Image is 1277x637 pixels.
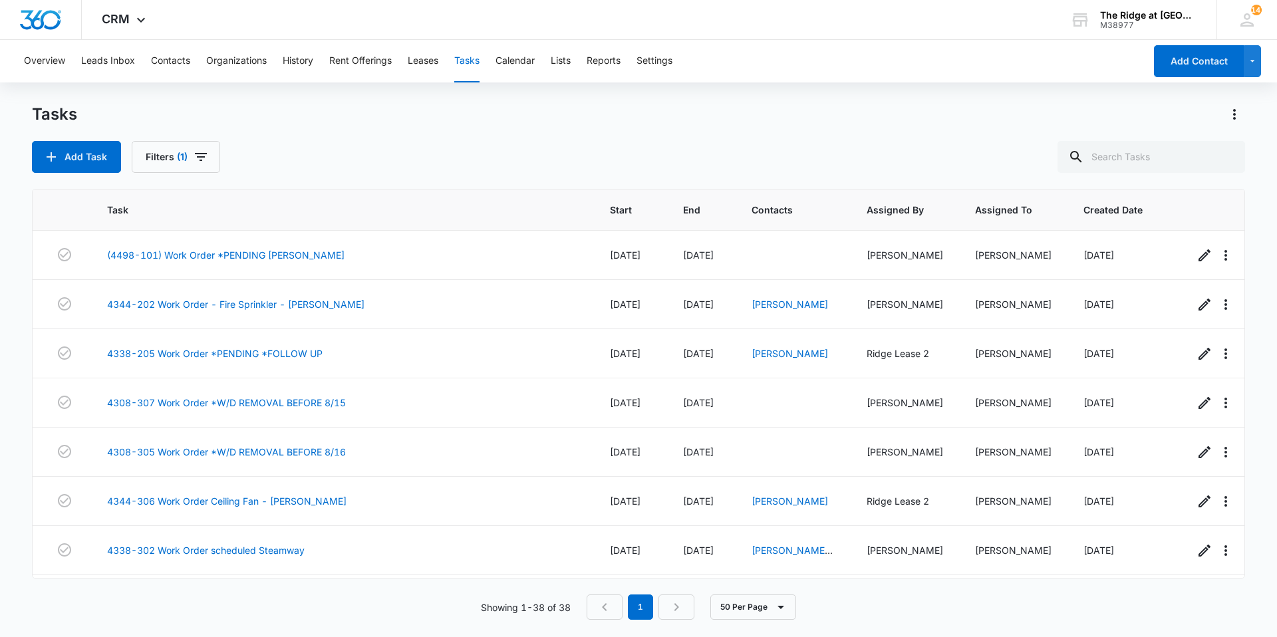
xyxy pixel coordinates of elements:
a: [PERSON_NAME] [752,299,828,310]
span: [DATE] [1083,299,1114,310]
a: 4338-302 Work Order scheduled Steamway [107,543,305,557]
span: Assigned To [975,203,1032,217]
button: Settings [637,40,672,82]
span: [DATE] [683,249,714,261]
span: [DATE] [610,348,640,359]
span: Task [107,203,559,217]
button: Actions [1224,104,1245,125]
button: Add Task [32,141,121,173]
a: [PERSON_NAME] [752,348,828,359]
button: Tasks [454,40,480,82]
h1: Tasks [32,104,77,124]
span: [DATE] [610,495,640,507]
a: 4344-306 Work Order Ceiling Fan - [PERSON_NAME] [107,494,347,508]
span: [DATE] [683,545,714,556]
div: [PERSON_NAME] [975,543,1052,557]
button: Overview [24,40,65,82]
span: CRM [102,12,130,26]
span: [DATE] [1083,495,1114,507]
a: 4308-305 Work Order *W/D REMOVAL BEFORE 8/16 [107,445,346,459]
span: [DATE] [1083,348,1114,359]
span: (1) [177,152,188,162]
span: [DATE] [1083,397,1114,408]
button: Reports [587,40,621,82]
div: [PERSON_NAME] [867,297,943,311]
span: Created Date [1083,203,1143,217]
span: [DATE] [610,545,640,556]
p: Showing 1-38 of 38 [481,600,571,614]
div: Ridge Lease 2 [867,494,943,508]
a: [PERSON_NAME] & [PERSON_NAME] [752,545,833,584]
span: End [683,203,700,217]
span: Contacts [752,203,815,217]
div: [PERSON_NAME] [975,396,1052,410]
span: 147 [1251,5,1262,15]
span: [DATE] [683,495,714,507]
span: [DATE] [610,397,640,408]
button: Organizations [206,40,267,82]
a: 4308-307 Work Order *W/D REMOVAL BEFORE 8/15 [107,396,346,410]
button: Rent Offerings [329,40,392,82]
div: [PERSON_NAME] [975,346,1052,360]
a: 4338-205 Work Order *PENDING *FOLLOW UP [107,346,323,360]
input: Search Tasks [1058,141,1245,173]
div: [PERSON_NAME] [867,396,943,410]
button: Contacts [151,40,190,82]
span: [DATE] [610,249,640,261]
div: Ridge Lease 2 [867,346,943,360]
span: [DATE] [1083,446,1114,457]
span: Start [610,203,632,217]
span: [DATE] [683,446,714,457]
a: 4344-202 Work Order - Fire Sprinkler - [PERSON_NAME] [107,297,364,311]
a: [PERSON_NAME] [752,495,828,507]
button: Leads Inbox [81,40,135,82]
button: 50 Per Page [710,594,796,620]
span: [DATE] [610,446,640,457]
button: Calendar [496,40,535,82]
div: account id [1100,21,1197,30]
span: [DATE] [683,299,714,310]
div: [PERSON_NAME] [867,445,943,459]
em: 1 [628,594,653,620]
span: [DATE] [1083,249,1114,261]
a: (4498-101) Work Order *PENDING [PERSON_NAME] [107,248,345,262]
span: Assigned By [867,203,924,217]
div: [PERSON_NAME] [975,445,1052,459]
button: Filters(1) [132,141,220,173]
span: [DATE] [683,397,714,408]
div: [PERSON_NAME] [975,248,1052,262]
div: [PERSON_NAME] [867,248,943,262]
span: [DATE] [683,348,714,359]
button: Leases [408,40,438,82]
button: History [283,40,313,82]
div: account name [1100,10,1197,21]
div: [PERSON_NAME] [975,297,1052,311]
span: [DATE] [610,299,640,310]
button: Lists [551,40,571,82]
nav: Pagination [587,594,694,620]
div: [PERSON_NAME] [975,494,1052,508]
div: [PERSON_NAME] [867,543,943,557]
button: Add Contact [1154,45,1244,77]
div: notifications count [1251,5,1262,15]
span: [DATE] [1083,545,1114,556]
